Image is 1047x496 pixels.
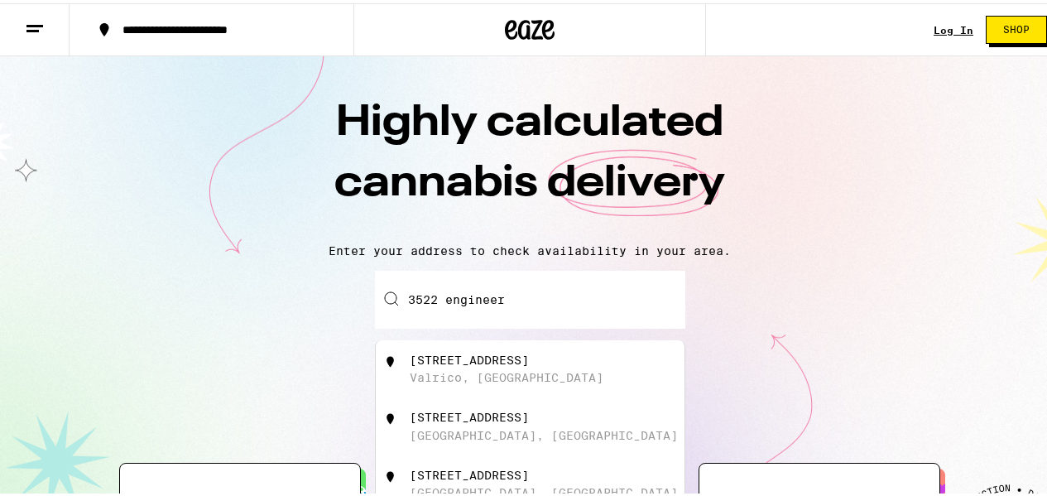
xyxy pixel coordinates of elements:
img: 3522 Engineering Street [382,465,399,482]
div: [STREET_ADDRESS] [410,350,529,364]
p: Enter your address to check availability in your area. [17,241,1043,254]
div: [STREET_ADDRESS] [410,407,529,421]
span: Shop [1003,22,1030,31]
div: [GEOGRAPHIC_DATA], [GEOGRAPHIC_DATA] [410,483,678,496]
button: Shop [986,12,1047,41]
span: Hi. Need any help? [10,12,119,25]
div: Valrico, [GEOGRAPHIC_DATA] [410,368,603,381]
div: [GEOGRAPHIC_DATA], [GEOGRAPHIC_DATA] [410,426,678,439]
input: Enter your delivery address [375,267,685,325]
a: Log In [934,22,973,32]
h1: Highly calculated cannabis delivery [240,90,819,228]
img: 3522 Engineering Drive [382,407,399,424]
img: 3522 Engineer Drive [382,350,399,367]
div: [STREET_ADDRESS] [410,465,529,479]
